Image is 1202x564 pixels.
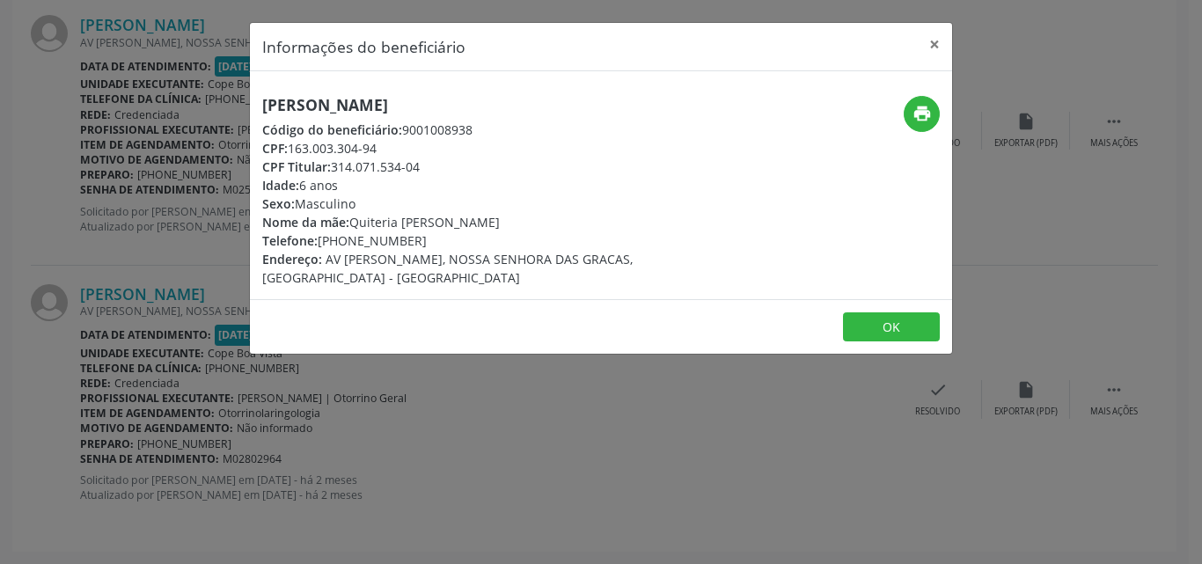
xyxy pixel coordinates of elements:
[262,139,706,157] div: 163.003.304-94
[262,195,295,212] span: Sexo:
[262,214,349,231] span: Nome da mãe:
[262,231,706,250] div: [PHONE_NUMBER]
[262,251,633,286] span: AV [PERSON_NAME], NOSSA SENHORA DAS GRACAS, [GEOGRAPHIC_DATA] - [GEOGRAPHIC_DATA]
[262,35,465,58] h5: Informações do beneficiário
[912,104,932,123] i: print
[262,121,402,138] span: Código do beneficiário:
[262,213,706,231] div: Quiteria [PERSON_NAME]
[843,312,940,342] button: OK
[262,194,706,213] div: Masculino
[917,23,952,66] button: Close
[262,177,299,194] span: Idade:
[262,140,288,157] span: CPF:
[262,121,706,139] div: 9001008938
[262,96,706,114] h5: [PERSON_NAME]
[262,251,322,267] span: Endereço:
[904,96,940,132] button: print
[262,176,706,194] div: 6 anos
[262,158,331,175] span: CPF Titular:
[262,157,706,176] div: 314.071.534-04
[262,232,318,249] span: Telefone:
